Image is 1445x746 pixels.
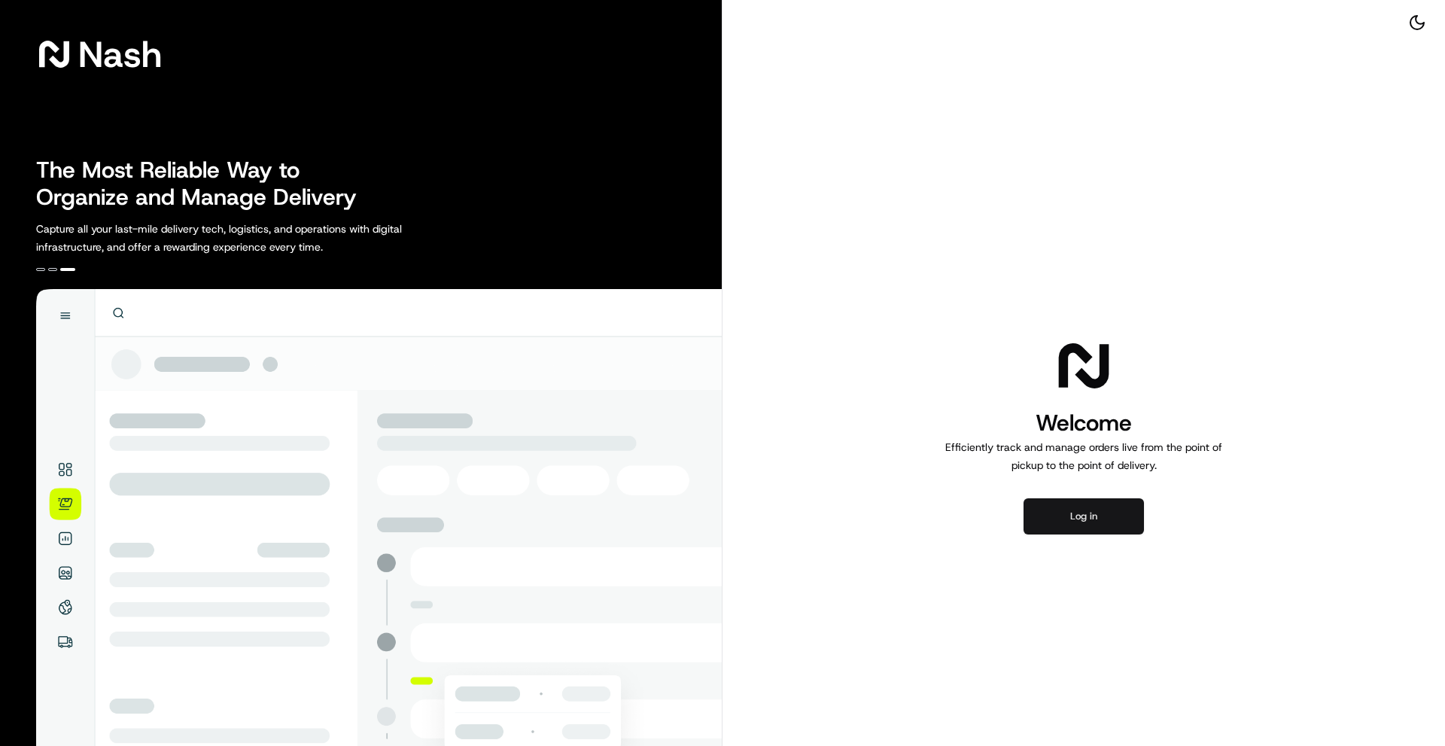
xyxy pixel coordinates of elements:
span: Nash [78,39,162,69]
p: Capture all your last-mile delivery tech, logistics, and operations with digital infrastructure, ... [36,220,470,256]
h1: Welcome [939,408,1228,438]
p: Efficiently track and manage orders live from the point of pickup to the point of delivery. [939,438,1228,474]
button: Log in [1024,498,1144,534]
h2: The Most Reliable Way to Organize and Manage Delivery [36,157,373,211]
